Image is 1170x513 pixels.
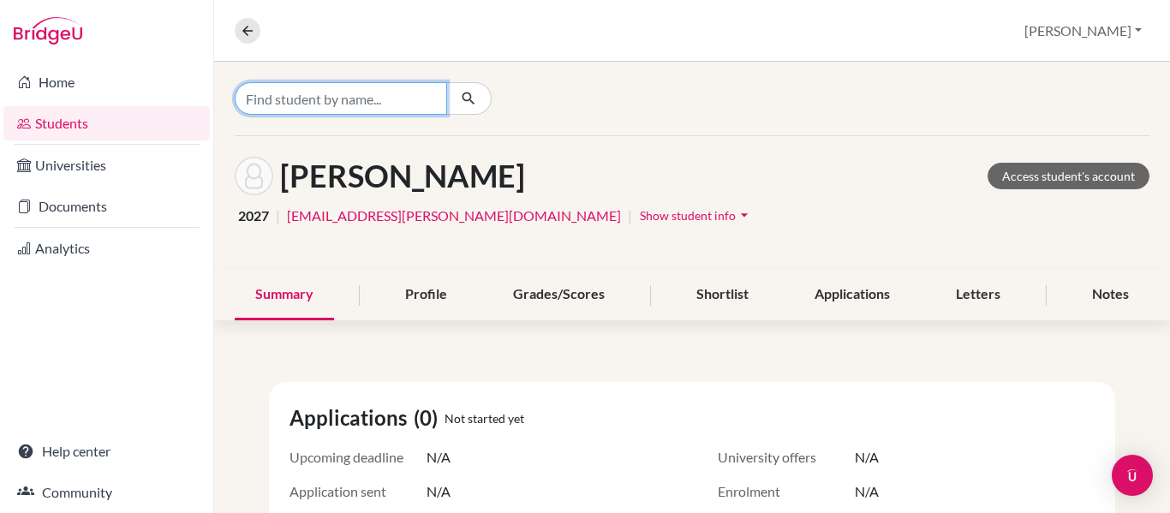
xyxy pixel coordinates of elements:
[3,65,210,99] a: Home
[3,231,210,265] a: Analytics
[1112,455,1153,496] div: Open Intercom Messenger
[1072,270,1149,320] div: Notes
[238,206,269,226] span: 2027
[676,270,769,320] div: Shortlist
[988,163,1149,189] a: Access student's account
[3,106,210,140] a: Students
[3,475,210,510] a: Community
[276,206,280,226] span: |
[290,447,427,468] span: Upcoming deadline
[445,409,524,427] span: Not started yet
[935,270,1021,320] div: Letters
[290,403,414,433] span: Applications
[639,202,754,229] button: Show student infoarrow_drop_down
[280,158,525,194] h1: [PERSON_NAME]
[492,270,625,320] div: Grades/Scores
[1017,15,1149,47] button: [PERSON_NAME]
[718,447,855,468] span: University offers
[794,270,910,320] div: Applications
[414,403,445,433] span: (0)
[855,481,879,502] span: N/A
[427,447,451,468] span: N/A
[235,82,447,115] input: Find student by name...
[640,208,736,223] span: Show student info
[855,447,879,468] span: N/A
[628,206,632,226] span: |
[3,434,210,468] a: Help center
[3,189,210,224] a: Documents
[427,481,451,502] span: N/A
[14,17,82,45] img: Bridge-U
[385,270,468,320] div: Profile
[290,481,427,502] span: Application sent
[736,206,753,224] i: arrow_drop_down
[287,206,621,226] a: [EMAIL_ADDRESS][PERSON_NAME][DOMAIN_NAME]
[718,481,855,502] span: Enrolment
[235,157,273,195] img: Aryan Daswani's avatar
[3,148,210,182] a: Universities
[235,270,334,320] div: Summary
